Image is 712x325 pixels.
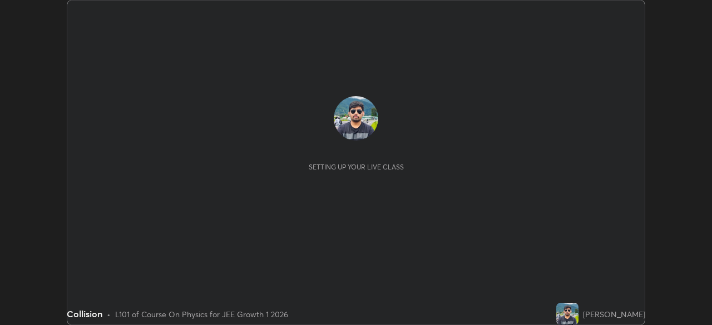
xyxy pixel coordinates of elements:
[583,308,645,320] div: [PERSON_NAME]
[309,163,404,171] div: Setting up your live class
[556,303,578,325] img: b94a4ccbac2546dc983eb2139155ff30.jpg
[107,308,111,320] div: •
[115,308,288,320] div: L101 of Course On Physics for JEE Growth 1 2026
[334,96,378,141] img: b94a4ccbac2546dc983eb2139155ff30.jpg
[67,307,102,321] div: Collision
